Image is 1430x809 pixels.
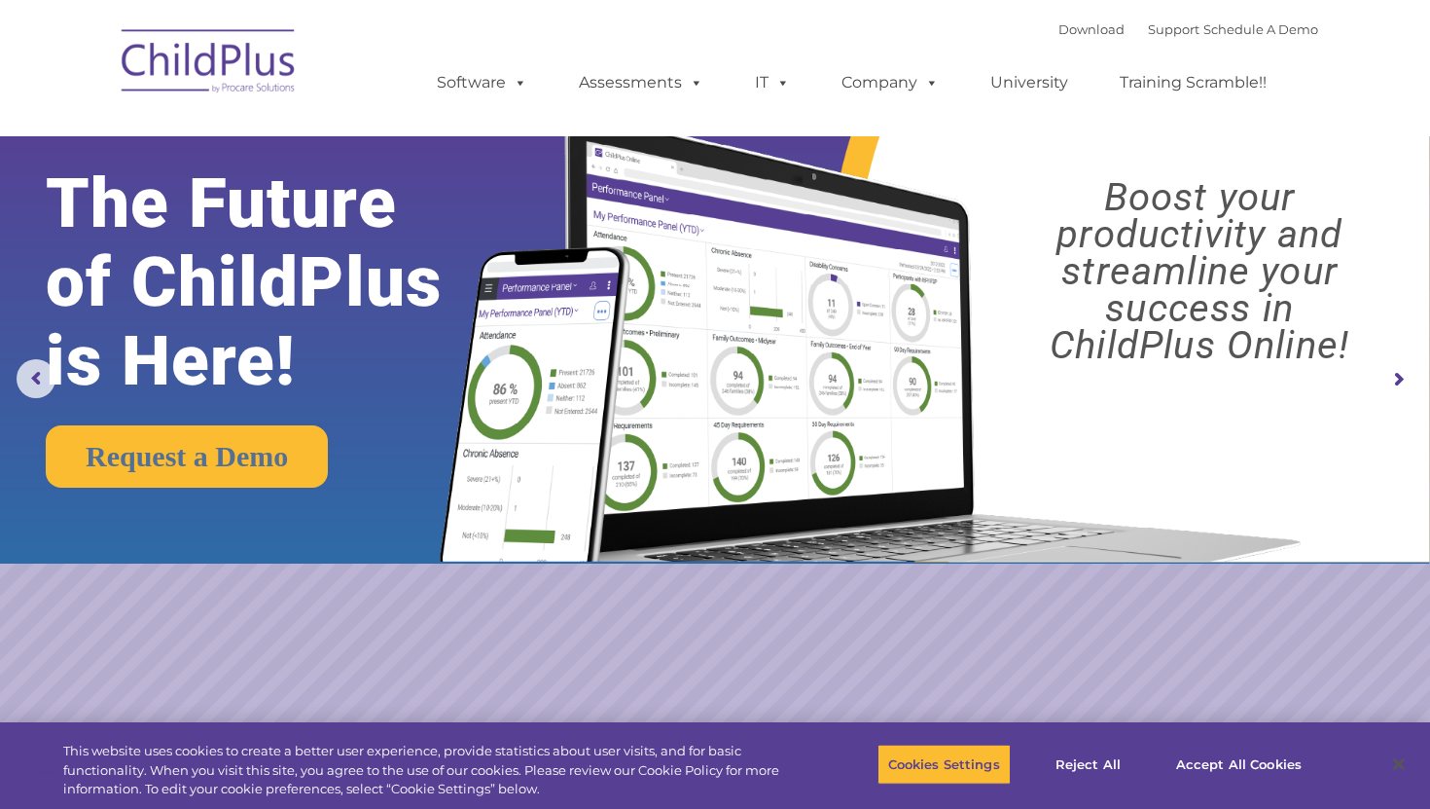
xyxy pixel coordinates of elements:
[63,742,787,799] div: This website uses cookies to create a better user experience, provide statistics about user visit...
[46,164,502,400] rs-layer: The Future of ChildPlus is Here!
[1100,63,1286,102] a: Training Scramble!!
[270,129,330,143] span: Last name
[1058,21,1125,37] a: Download
[1148,21,1199,37] a: Support
[1203,21,1318,37] a: Schedule A Demo
[270,208,353,223] span: Phone number
[112,16,306,113] img: ChildPlus by Procare Solutions
[822,63,958,102] a: Company
[877,744,1011,785] button: Cookies Settings
[1027,744,1149,785] button: Reject All
[1058,21,1318,37] font: |
[735,63,809,102] a: IT
[1165,744,1312,785] button: Accept All Cookies
[417,63,547,102] a: Software
[987,179,1412,364] rs-layer: Boost your productivity and streamline your success in ChildPlus Online!
[1377,743,1420,786] button: Close
[559,63,723,102] a: Assessments
[46,425,328,488] a: Request a Demo
[971,63,1088,102] a: University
